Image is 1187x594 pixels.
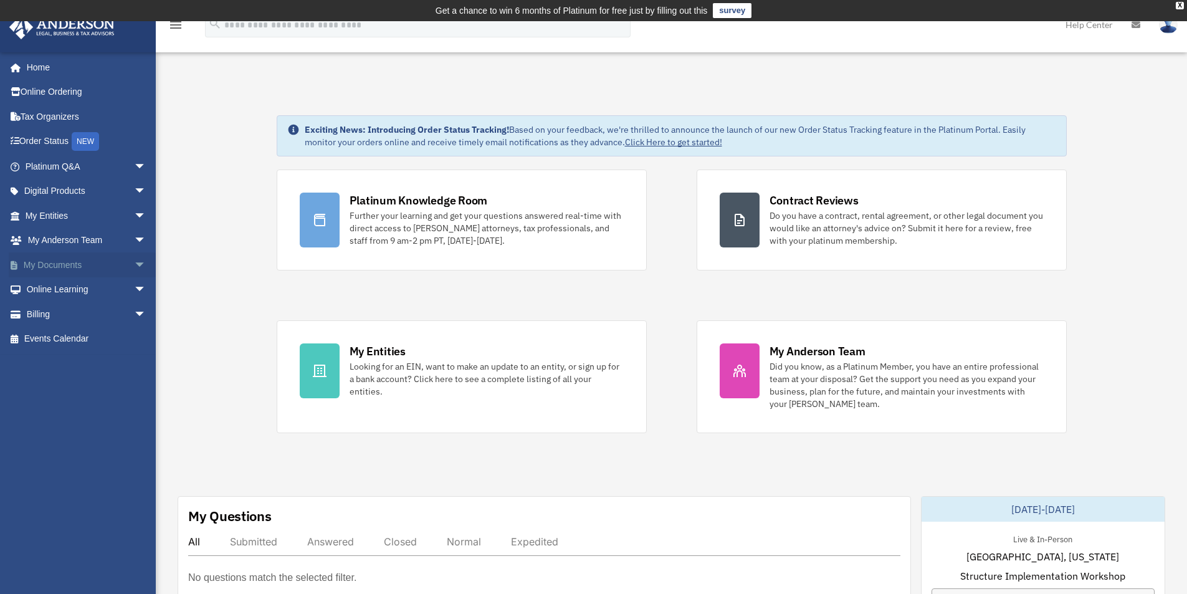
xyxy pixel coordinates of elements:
a: Online Learningarrow_drop_down [9,277,165,302]
span: arrow_drop_down [134,252,159,278]
a: My Entitiesarrow_drop_down [9,203,165,228]
div: Platinum Knowledge Room [350,193,488,208]
span: arrow_drop_down [134,228,159,254]
i: search [208,17,222,31]
a: My Anderson Teamarrow_drop_down [9,228,165,253]
div: Based on your feedback, we're thrilled to announce the launch of our new Order Status Tracking fe... [305,123,1056,148]
div: close [1176,2,1184,9]
div: My Questions [188,507,272,525]
div: Further your learning and get your questions answered real-time with direct access to [PERSON_NAM... [350,209,624,247]
div: Submitted [230,535,277,548]
div: Did you know, as a Platinum Member, you have an entire professional team at your disposal? Get th... [770,360,1044,410]
a: survey [713,3,751,18]
div: Live & In-Person [1003,532,1082,545]
a: Platinum Knowledge Room Further your learning and get your questions answered real-time with dire... [277,170,647,271]
a: Events Calendar [9,327,165,352]
a: Tax Organizers [9,104,165,129]
img: Anderson Advisors Platinum Portal [6,15,118,39]
img: User Pic [1159,16,1178,34]
div: NEW [72,132,99,151]
a: Platinum Q&Aarrow_drop_down [9,154,165,179]
div: All [188,535,200,548]
a: Home [9,55,159,80]
div: Contract Reviews [770,193,859,208]
div: Normal [447,535,481,548]
div: Closed [384,535,417,548]
span: arrow_drop_down [134,179,159,204]
a: My Entities Looking for an EIN, want to make an update to an entity, or sign up for a bank accoun... [277,320,647,433]
span: arrow_drop_down [134,154,159,180]
a: My Documentsarrow_drop_down [9,252,165,277]
div: My Anderson Team [770,343,865,359]
span: arrow_drop_down [134,302,159,327]
a: Online Ordering [9,80,165,105]
i: menu [168,17,183,32]
a: menu [168,22,183,32]
div: [DATE]-[DATE] [922,497,1165,522]
div: Expedited [511,535,558,548]
div: My Entities [350,343,406,359]
span: arrow_drop_down [134,277,159,303]
a: My Anderson Team Did you know, as a Platinum Member, you have an entire professional team at your... [697,320,1067,433]
a: Billingarrow_drop_down [9,302,165,327]
span: [GEOGRAPHIC_DATA], [US_STATE] [966,549,1119,564]
a: Click Here to get started! [625,137,722,148]
div: Get a chance to win 6 months of Platinum for free just by filling out this [436,3,708,18]
a: Contract Reviews Do you have a contract, rental agreement, or other legal document you would like... [697,170,1067,271]
a: Digital Productsarrow_drop_down [9,179,165,204]
strong: Exciting News: Introducing Order Status Tracking! [305,124,509,135]
div: Do you have a contract, rental agreement, or other legal document you would like an attorney's ad... [770,209,1044,247]
div: Looking for an EIN, want to make an update to an entity, or sign up for a bank account? Click her... [350,360,624,398]
div: Answered [307,535,354,548]
span: arrow_drop_down [134,203,159,229]
a: Order StatusNEW [9,129,165,155]
span: Structure Implementation Workshop [960,568,1125,583]
p: No questions match the selected filter. [188,569,356,587]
